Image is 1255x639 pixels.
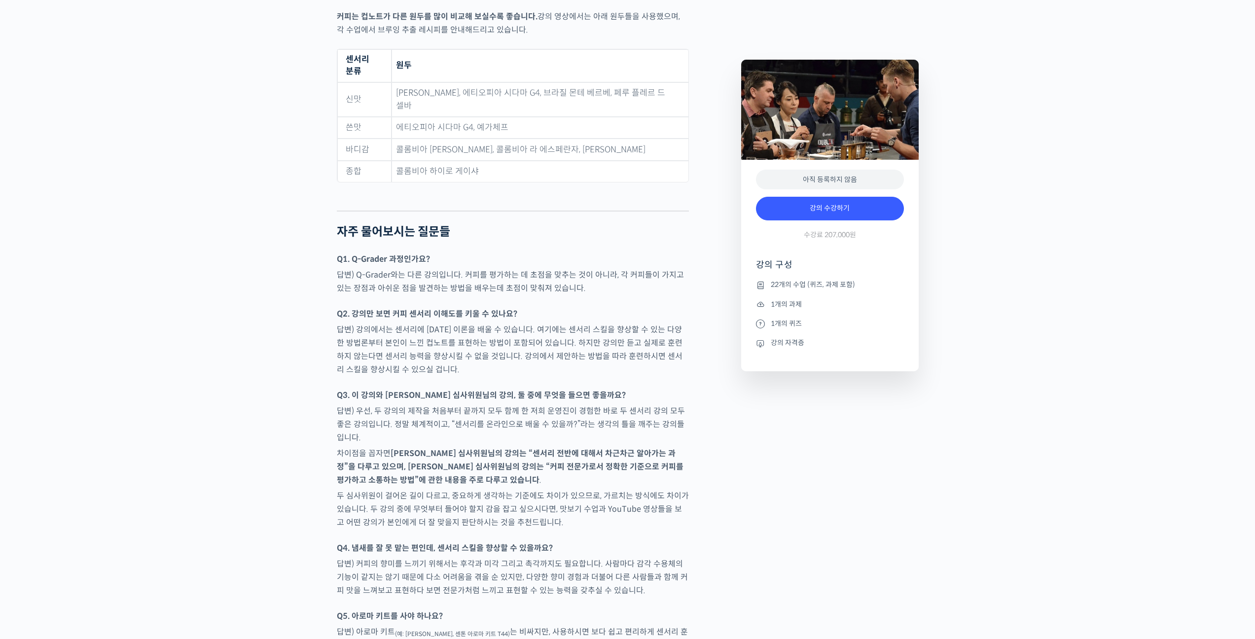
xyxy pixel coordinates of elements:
[392,49,688,82] th: 원두
[756,318,904,329] li: 1개의 퀴즈
[392,139,688,161] td: 콜롬비아 [PERSON_NAME], 콜롬비아 라 에스페란자, [PERSON_NAME]
[65,313,127,337] a: 대화
[337,254,430,264] strong: Q1. Q-Grader 과정인가요?
[337,11,538,22] strong: 커피는 컵노트가 다른 원두를 많이 비교해 보실수록 좋습니다.
[756,197,904,220] a: 강의 수강하기
[337,117,392,139] td: 쓴맛
[756,298,904,310] li: 1개의 과제
[337,49,392,82] th: 센서리 분류
[337,543,553,553] strong: Q4. 냄새를 잘 못 맡는 편인데, 센서리 스킬을 향상할 수 있을까요?
[337,448,683,485] strong: [PERSON_NAME] 심사위원님의 강의는 “센서리 전반에 대해서 차근차근 알아가는 과정”을 다루고 있으며, [PERSON_NAME] 심사위원님의 강의는 “커피 전문가로서 ...
[337,139,392,161] td: 바디감
[756,337,904,349] li: 강의 자격증
[337,489,689,529] p: 두 심사위원이 걸어온 길이 다르고, 중요하게 생각하는 기준에도 차이가 있으므로, 가르치는 방식에도 차이가 있습니다. 두 강의 중에 무엇부터 들어야 할지 감을 잡고 싶으시다면,...
[337,309,517,319] strong: Q2. 강의만 보면 커피 센서리 이해도를 키울 수 있나요?
[337,611,443,621] strong: Q5. 아로마 키트를 사야 하나요?
[392,117,688,139] td: 에티오피아 시다마 G4, 예가체프
[756,259,904,279] h4: 강의 구성
[804,230,856,240] span: 수강료 207,000원
[31,327,37,335] span: 홈
[337,557,689,597] p: 답변) 커피의 향미를 느끼기 위해서는 후각과 미각 그리고 촉각까지도 필요합니다. 사람마다 감각 수용체의 기능이 같지는 않기 때문에 다소 어려움을 겪을 순 있지만, 다양한 향미...
[152,327,164,335] span: 설정
[337,161,392,182] td: 종합
[337,10,689,36] p: 강의 영상에서는 아래 원두들을 사용했으며, 각 수업에서 브루잉 추출 레시피를 안내해드리고 있습니다.
[127,313,189,337] a: 설정
[337,404,689,444] p: 답변) 우선, 두 강의의 제작을 처음부터 끝까지 모두 함께 한 저희 운영진이 경험한 바로 두 센서리 강의 모두 좋은 강의입니다. 정말 체계적이고, “센서리를 온라인으로 배울 ...
[337,268,689,295] p: 답변) Q-Grader와는 다른 강의입니다. 커피를 평가하는 데 초점을 맞추는 것이 아니라, 각 커피들이 가지고 있는 장점과 아쉬운 점을 발견하는 방법을 배우는데 초점이 맞춰...
[3,313,65,337] a: 홈
[337,224,450,239] strong: 자주 물어보시는 질문들
[337,390,626,400] strong: Q3. 이 강의와 [PERSON_NAME] 심사위원님의 강의, 둘 중에 무엇을 들으면 좋을까요?
[337,447,689,487] p: 차이점을 꼽자면 .
[392,82,688,117] td: [PERSON_NAME], 에티오피아 시다마 G4, 브라질 몬테 베르베, 페루 플레르 드 셀바
[90,328,102,336] span: 대화
[337,82,392,117] td: 신맛
[395,630,510,638] sub: (예: [PERSON_NAME], 센톤 아로마 키트 T44)
[756,170,904,190] div: 아직 등록하지 않음
[337,323,689,376] p: 답변) 강의에서는 센서리에 [DATE] 이론을 배울 수 있습니다. 여기에는 센서리 스킬을 향상할 수 있는 다양한 방법론부터 본인이 느낀 컵노트를 표현하는 방법이 포함되어 있습...
[756,279,904,291] li: 22개의 수업 (퀴즈, 과제 포함)
[392,161,688,182] td: 콜롬비아 하이로 게이샤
